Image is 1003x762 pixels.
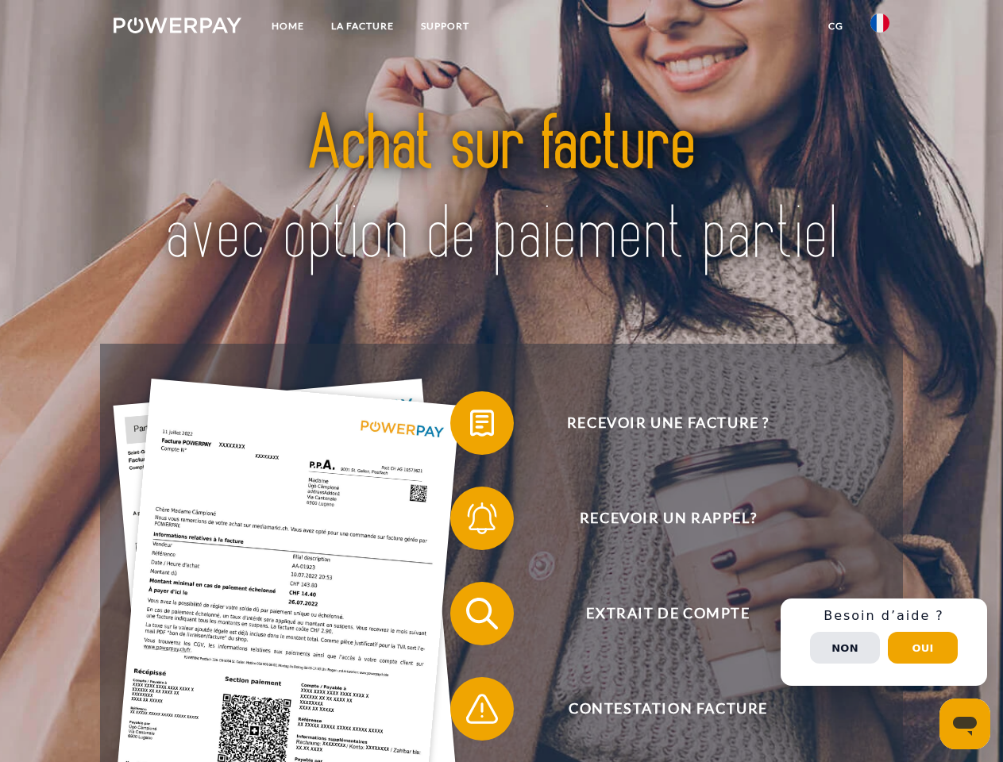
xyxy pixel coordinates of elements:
div: Schnellhilfe [781,598,987,686]
img: qb_warning.svg [462,689,502,729]
img: title-powerpay_fr.svg [152,76,851,304]
span: Contestation Facture [473,677,862,741]
span: Extrait de compte [473,582,862,645]
a: LA FACTURE [318,12,407,40]
img: qb_search.svg [462,594,502,633]
span: Recevoir un rappel? [473,487,862,550]
img: qb_bill.svg [462,403,502,443]
h3: Besoin d’aide ? [790,608,978,624]
img: qb_bell.svg [462,498,502,538]
span: Recevoir une facture ? [473,391,862,455]
a: CG [815,12,857,40]
button: Recevoir une facture ? [450,391,863,455]
img: fr [870,13,889,33]
a: Support [407,12,483,40]
button: Oui [888,632,958,664]
button: Contestation Facture [450,677,863,741]
a: Home [258,12,318,40]
button: Non [810,632,880,664]
button: Recevoir un rappel? [450,487,863,550]
img: logo-powerpay-white.svg [114,17,241,33]
iframe: Bouton de lancement de la fenêtre de messagerie [939,698,990,749]
button: Extrait de compte [450,582,863,645]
